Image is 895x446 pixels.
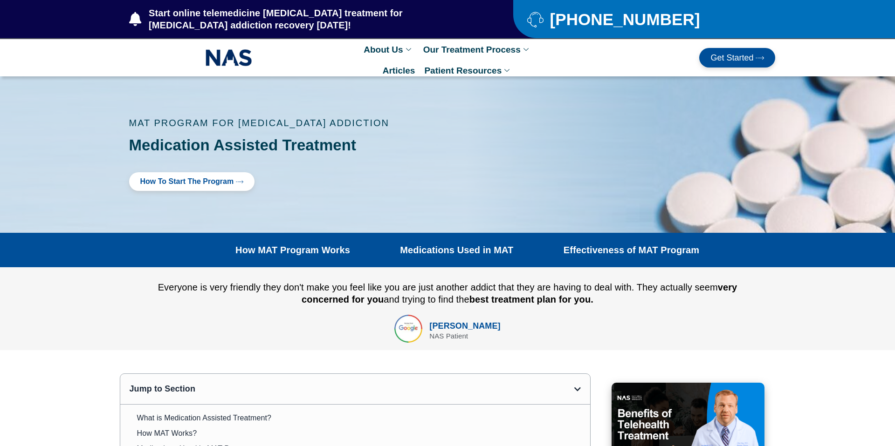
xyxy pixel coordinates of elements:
[130,383,574,395] div: Jump to Section
[699,48,775,68] a: Get Started
[129,118,540,128] p: MAT Program for [MEDICAL_DATA] addiction
[129,7,476,31] a: Start online telemedicine [MEDICAL_DATA] treatment for [MEDICAL_DATA] addiction recovery [DATE]!
[419,39,536,60] a: Our Treatment Process
[140,178,234,185] span: How to Start the program
[129,172,255,191] a: How to Start the program
[235,244,350,256] a: How MAT Program Works
[359,39,418,60] a: About Us
[420,60,517,81] a: Patient Resources
[527,11,752,27] a: [PHONE_NUMBER]
[564,244,699,256] a: Effectiveness of MAT Program
[137,412,271,424] a: What is Medication Assisted Treatment?
[137,427,197,439] a: How MAT Works?
[469,294,593,304] b: best treatment plan for you.
[378,60,420,81] a: Articles
[152,281,743,305] div: Everyone is very friendly they don't make you feel like you are just another addict that they are...
[394,315,422,343] img: top rated online suboxone treatment for opioid addiction treatment in tennessee and texas
[429,320,500,332] div: [PERSON_NAME]
[400,244,513,256] a: Medications Used in MAT
[129,137,540,154] h1: Medication Assisted Treatment
[146,7,476,31] span: Start online telemedicine [MEDICAL_DATA] treatment for [MEDICAL_DATA] addiction recovery [DATE]!
[574,385,581,393] div: Open table of contents
[429,332,500,339] div: NAS Patient
[547,14,700,25] span: [PHONE_NUMBER]
[710,54,753,62] span: Get Started
[206,47,252,68] img: NAS_email_signature-removebg-preview.png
